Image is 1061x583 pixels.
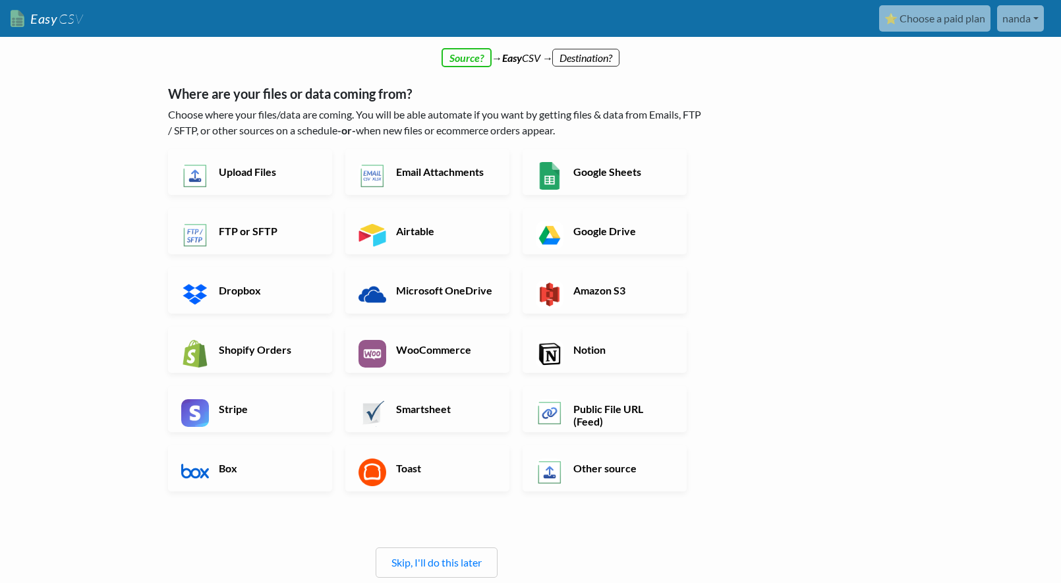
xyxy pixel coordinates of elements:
a: Airtable [345,208,509,254]
img: Smartsheet App & API [358,399,386,427]
span: CSV [57,11,83,27]
a: Amazon S3 [523,267,687,314]
a: EasyCSV [11,5,83,32]
a: Microsoft OneDrive [345,267,509,314]
a: WooCommerce [345,327,509,373]
img: Google Drive App & API [536,221,563,249]
h6: Smartsheet [393,403,496,415]
h6: Upload Files [215,165,319,178]
a: Google Sheets [523,149,687,195]
img: FTP or SFTP App & API [181,221,209,249]
h6: Box [215,462,319,474]
a: Box [168,445,332,491]
img: Toast App & API [358,458,386,486]
h6: Notion [570,343,674,356]
img: Public File URL App & API [536,399,563,427]
a: Public File URL (Feed) [523,386,687,432]
a: Skip, I'll do this later [391,556,482,569]
h6: Dropbox [215,284,319,296]
img: Google Sheets App & API [536,162,563,190]
a: Google Drive [523,208,687,254]
p: Choose where your files/data are coming. You will be able automate if you want by getting files &... [168,107,705,138]
a: Smartsheet [345,386,509,432]
a: Email Attachments [345,149,509,195]
h6: Shopify Orders [215,343,319,356]
a: nanda [997,5,1044,32]
img: Microsoft OneDrive App & API [358,281,386,308]
img: Box App & API [181,458,209,486]
h6: Other source [570,462,674,474]
a: FTP or SFTP [168,208,332,254]
h6: Stripe [215,403,319,415]
b: -or- [337,124,356,136]
h6: Amazon S3 [570,284,674,296]
img: Email New CSV or XLSX File App & API [358,162,386,190]
h6: Airtable [393,225,496,237]
h6: Toast [393,462,496,474]
a: Upload Files [168,149,332,195]
img: Shopify App & API [181,340,209,368]
img: Other Source App & API [536,458,563,486]
h6: WooCommerce [393,343,496,356]
h6: Microsoft OneDrive [393,284,496,296]
img: Upload Files App & API [181,162,209,190]
a: Shopify Orders [168,327,332,373]
a: ⭐ Choose a paid plan [879,5,990,32]
img: Airtable App & API [358,221,386,249]
img: Amazon S3 App & API [536,281,563,308]
img: Dropbox App & API [181,281,209,308]
a: Notion [523,327,687,373]
div: → CSV → [155,37,906,66]
h6: Email Attachments [393,165,496,178]
a: Stripe [168,386,332,432]
img: Notion App & API [536,340,563,368]
h6: Public File URL (Feed) [570,403,674,428]
h6: Google Sheets [570,165,674,178]
a: Toast [345,445,509,491]
h5: Where are your files or data coming from? [168,86,705,101]
a: Other source [523,445,687,491]
img: Stripe App & API [181,399,209,427]
h6: Google Drive [570,225,674,237]
a: Dropbox [168,267,332,314]
img: WooCommerce App & API [358,340,386,368]
h6: FTP or SFTP [215,225,319,237]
